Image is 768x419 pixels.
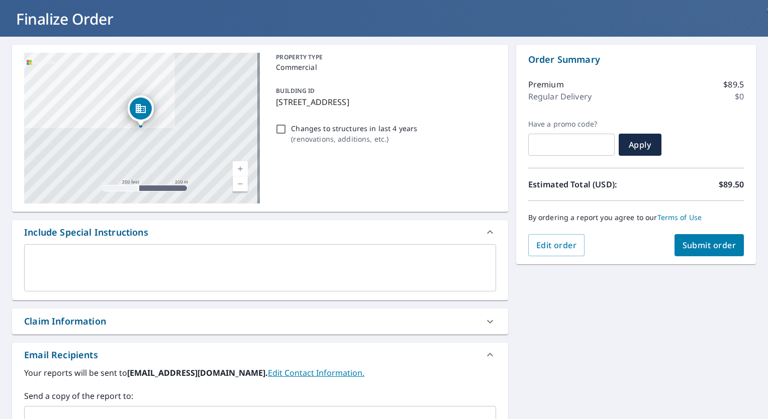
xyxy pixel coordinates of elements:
p: $89.5 [723,78,744,90]
label: Your reports will be sent to [24,367,496,379]
h1: Finalize Order [12,9,756,29]
p: $89.50 [719,178,744,190]
p: Premium [528,78,564,90]
p: $0 [735,90,744,102]
b: [EMAIL_ADDRESS][DOMAIN_NAME]. [127,367,268,378]
span: Submit order [683,240,736,251]
div: Claim Information [24,315,106,328]
div: Claim Information [12,308,508,334]
p: BUILDING ID [276,86,315,95]
a: Terms of Use [657,213,702,222]
span: Apply [627,139,653,150]
p: By ordering a report you agree to our [528,213,744,222]
label: Send a copy of the report to: [24,390,496,402]
p: ( renovations, additions, etc. ) [291,134,417,144]
p: [STREET_ADDRESS] [276,96,492,108]
button: Edit order [528,234,585,256]
label: Have a promo code? [528,120,615,129]
div: Include Special Instructions [12,220,508,244]
div: Email Recipients [12,343,508,367]
a: Current Level 17, Zoom In [233,161,248,176]
a: EditContactInfo [268,367,364,378]
span: Edit order [536,240,577,251]
div: Email Recipients [24,348,98,362]
p: Changes to structures in last 4 years [291,123,417,134]
a: Current Level 17, Zoom Out [233,176,248,191]
div: Include Special Instructions [24,226,148,239]
div: Dropped pin, building 1, Commercial property, 460 N Orlando Ave Winter Park, FL 32789 [128,95,154,127]
p: PROPERTY TYPE [276,53,492,62]
p: Order Summary [528,53,744,66]
p: Estimated Total (USD): [528,178,636,190]
p: Commercial [276,62,492,72]
p: Regular Delivery [528,90,592,102]
button: Apply [619,134,661,156]
button: Submit order [675,234,744,256]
